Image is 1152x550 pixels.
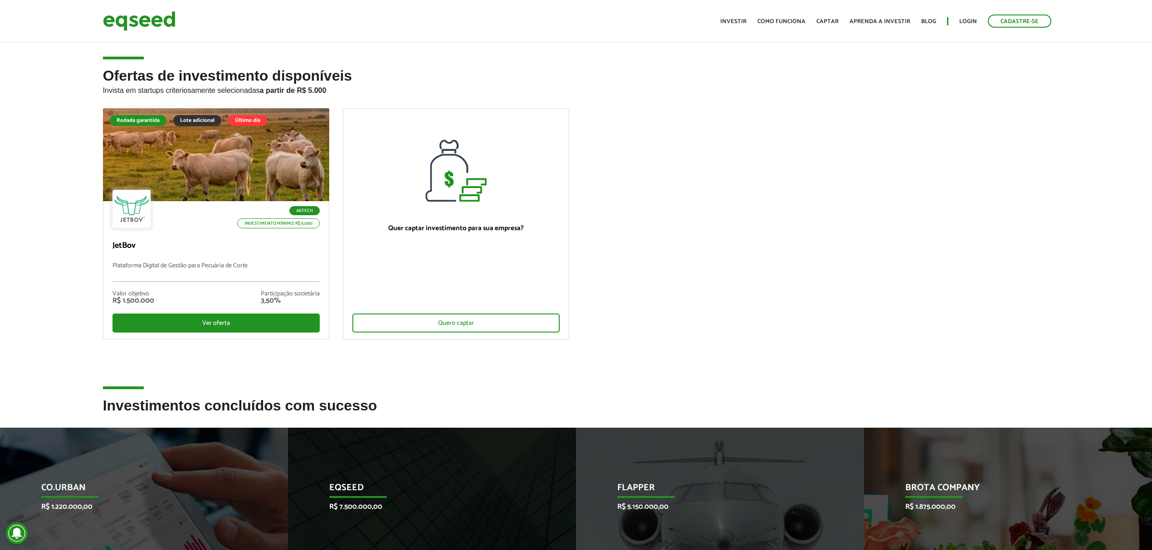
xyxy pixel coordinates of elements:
p: R$ 1.875.000,00 [905,502,1098,511]
a: Investir [720,19,747,24]
p: Quer captar investimento para sua empresa? [352,224,560,232]
a: Aprenda a investir [849,19,910,24]
p: JetBov [112,241,320,251]
a: Cadastre-se [988,14,1051,28]
p: Plataforma Digital de Gestão para Pecuária de Corte [112,262,320,282]
a: Captar [816,19,839,24]
p: Investimento mínimo: R$ 5.000 [237,218,320,228]
div: Quero captar [352,314,560,333]
a: Rodada garantida Lote adicional Último dia Agtech Investimento mínimo: R$ 5.000 JetBov Plataforma... [103,108,329,339]
div: Participação societária [261,291,320,297]
div: Ver oferta [112,314,320,333]
div: 3,50% [261,297,320,304]
div: Lote adicional [173,115,221,126]
div: R$ 1.500.000 [112,297,154,304]
p: R$ 1.220.000,00 [41,502,234,511]
strong: a partir de R$ 5.000 [260,87,327,94]
img: EqSeed [103,9,176,33]
a: Blog [921,19,936,24]
p: Co.Urban [41,482,234,498]
p: Flapper [617,482,810,498]
p: Agtech [289,206,320,215]
p: Invista em startups criteriosamente selecionadas [103,84,1049,95]
p: EqSeed [329,482,522,498]
div: Último dia [228,115,267,126]
p: R$ 5.150.000,00 [617,502,810,511]
a: Como funciona [757,19,805,24]
h2: Ofertas de investimento disponíveis [103,68,1049,108]
div: Rodada garantida [110,115,166,126]
p: Brota Company [905,482,1098,498]
h2: Investimentos concluídos com sucesso [103,398,1049,427]
a: Quer captar investimento para sua empresa? Quero captar [343,108,569,340]
div: Valor objetivo [112,291,154,297]
p: R$ 7.500.000,00 [329,502,522,511]
a: Login [959,19,977,24]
